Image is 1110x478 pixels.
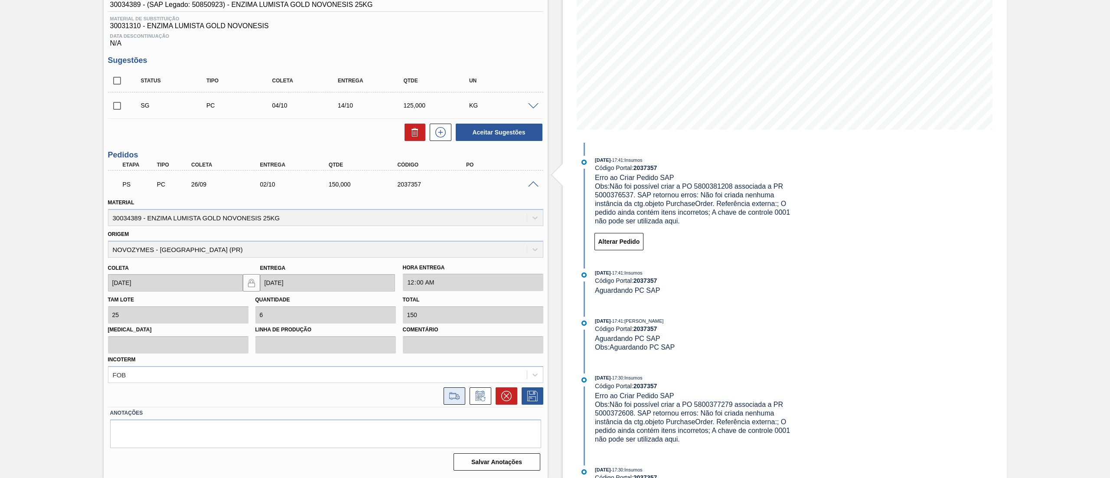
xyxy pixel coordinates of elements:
[465,387,491,405] div: Informar alteração no pedido
[258,162,336,168] div: Entrega
[336,78,411,84] div: Entrega
[611,468,623,472] span: - 17:30
[581,321,587,326] img: atual
[260,274,395,291] input: dd/mm/yyyy
[204,102,279,109] div: Pedido de Compra
[595,287,660,294] span: Aguardando PC SAP
[623,318,664,324] span: : [PERSON_NAME]
[189,181,268,188] div: 26/09/2025
[400,124,425,141] div: Excluir Sugestões
[401,102,476,109] div: 125,000
[595,392,674,399] span: Erro ao Criar Pedido SAP
[395,162,473,168] div: Código
[456,124,542,141] button: Aceitar Sugestões
[623,375,643,380] span: : Insumos
[595,344,675,351] span: Obs: Aguardando PC SAP
[108,265,129,271] label: Coleta
[108,200,134,206] label: Material
[108,274,243,291] input: dd/mm/yyyy
[595,383,801,390] div: Código Portal:
[204,78,279,84] div: Tipo
[581,469,587,475] img: atual
[633,383,657,390] strong: 2037357
[467,78,542,84] div: UN
[255,297,290,303] label: Quantidade
[108,56,543,65] h3: Sugestões
[403,262,543,274] label: Hora Entrega
[623,467,643,472] span: : Insumos
[633,164,657,171] strong: 2037357
[581,377,587,383] img: atual
[139,78,214,84] div: Status
[155,162,192,168] div: Tipo
[395,181,473,188] div: 2037357
[110,22,541,30] span: 30031310 - ENZIMA LUMISTA GOLD NOVONESIS
[243,274,260,291] button: locked
[611,319,623,324] span: - 17:41
[581,160,587,165] img: atual
[595,375,610,380] span: [DATE]
[108,231,129,237] label: Origem
[595,270,610,275] span: [DATE]
[260,265,286,271] label: Entrega
[633,277,657,284] strong: 2037357
[623,157,643,163] span: : Insumos
[581,272,587,278] img: atual
[595,467,610,472] span: [DATE]
[491,387,517,405] div: Cancelar pedido
[595,277,801,284] div: Código Portal:
[336,102,411,109] div: 14/10/2025
[401,78,476,84] div: Qtde
[270,78,345,84] div: Coleta
[270,102,345,109] div: 04/10/2025
[595,183,792,225] span: Obs: Não foi possível criar a PO 5800381208 associada a PR 5000376537. SAP retornou erros: Não fo...
[121,175,158,194] div: Aguardando PC SAP
[123,181,156,188] p: PS
[595,157,610,163] span: [DATE]
[246,278,257,288] img: locked
[633,325,657,332] strong: 2037357
[595,174,674,181] span: Erro ao Criar Pedido SAP
[595,401,792,443] span: Obs: Não foi possível criar a PO 5800377279 associada a PR 5000372608. SAP retornou erros: Não fo...
[326,181,405,188] div: 150,000
[110,1,373,9] span: 30034389 - (SAP Legado: 50850923) - ENZIMA LUMISTA GOLD NOVONESIS 25KG
[108,324,248,336] label: [MEDICAL_DATA]
[255,324,396,336] label: Linha de Produção
[595,325,801,332] div: Código Portal:
[595,335,660,342] span: Aguardando PC SAP
[595,164,801,171] div: Código Portal:
[595,318,610,324] span: [DATE]
[517,387,543,405] div: Salvar Pedido
[108,297,134,303] label: Tam lote
[403,324,543,336] label: Comentário
[464,162,542,168] div: PO
[108,30,543,47] div: N/A
[467,102,542,109] div: KG
[189,162,268,168] div: Coleta
[155,181,192,188] div: Pedido de Compra
[454,453,540,471] button: Salvar Anotações
[110,33,541,39] span: Data Descontinuação
[110,16,541,21] span: Material de Substituição
[113,371,126,378] div: FOB
[326,162,405,168] div: Qtde
[451,123,543,142] div: Aceitar Sugestões
[139,102,214,109] div: Sugestão Criada
[439,387,465,405] div: Ir para Composição de Carga
[403,297,420,303] label: Total
[110,407,541,419] label: Anotações
[594,233,644,250] button: Alterar Pedido
[611,158,623,163] span: - 17:41
[108,151,543,160] h3: Pedidos
[258,181,336,188] div: 02/10/2025
[611,271,623,275] span: - 17:41
[611,376,623,380] span: - 17:30
[121,162,158,168] div: Etapa
[623,270,643,275] span: : Insumos
[108,357,136,363] label: Incoterm
[425,124,451,141] div: Nova sugestão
